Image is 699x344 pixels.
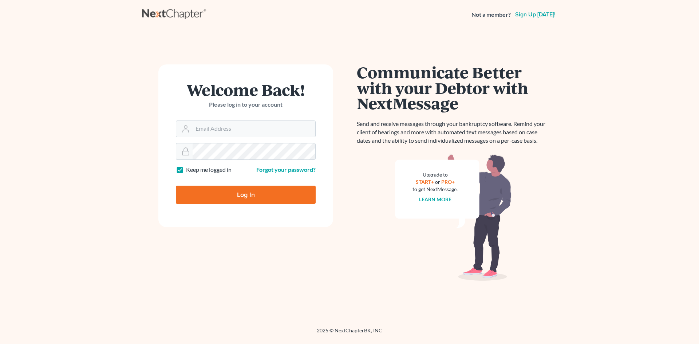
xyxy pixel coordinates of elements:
strong: Not a member? [471,11,511,19]
div: to get NextMessage. [412,186,458,193]
a: Sign up [DATE]! [514,12,557,17]
p: Please log in to your account [176,100,316,109]
img: nextmessage_bg-59042aed3d76b12b5cd301f8e5b87938c9018125f34e5fa2b7a6b67550977c72.svg [395,154,512,281]
h1: Communicate Better with your Debtor with NextMessage [357,64,550,111]
div: 2025 © NextChapterBK, INC [142,327,557,340]
span: or [435,179,440,185]
div: Upgrade to [412,171,458,178]
p: Send and receive messages through your bankruptcy software. Remind your client of hearings and mo... [357,120,550,145]
a: PRO+ [441,179,455,185]
a: Forgot your password? [256,166,316,173]
input: Log In [176,186,316,204]
input: Email Address [193,121,315,137]
h1: Welcome Back! [176,82,316,98]
a: START+ [416,179,434,185]
label: Keep me logged in [186,166,232,174]
a: Learn more [419,196,451,202]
